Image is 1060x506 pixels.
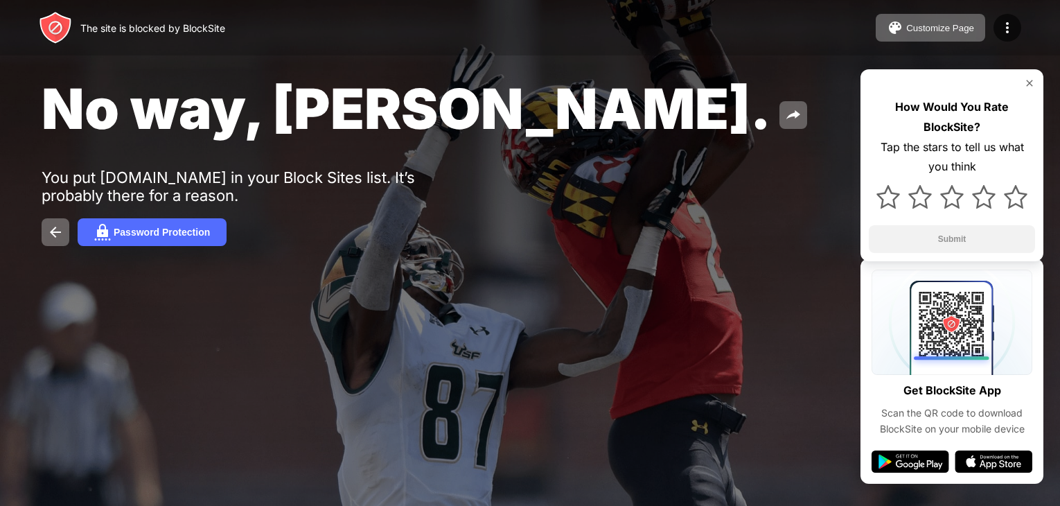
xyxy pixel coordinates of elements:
img: star.svg [876,185,900,209]
img: menu-icon.svg [999,19,1016,36]
img: qrcode.svg [872,270,1032,375]
button: Submit [869,225,1035,253]
img: share.svg [785,107,802,123]
img: header-logo.svg [39,11,72,44]
img: rate-us-close.svg [1024,78,1035,89]
img: star.svg [940,185,964,209]
img: password.svg [94,224,111,241]
button: Customize Page [876,14,985,42]
img: pallet.svg [887,19,903,36]
span: No way, [PERSON_NAME]. [42,75,771,142]
div: Tap the stars to tell us what you think [869,137,1035,177]
img: back.svg [47,224,64,241]
img: star.svg [1004,185,1027,209]
div: How Would You Rate BlockSite? [869,97,1035,137]
div: The site is blocked by BlockSite [80,22,225,34]
div: Scan the QR code to download BlockSite on your mobile device [872,405,1032,437]
img: app-store.svg [955,451,1032,473]
div: Customize Page [906,23,974,33]
img: google-play.svg [872,451,949,473]
button: Password Protection [78,218,227,246]
div: Password Protection [114,227,210,238]
div: Get BlockSite App [903,381,1001,401]
img: star.svg [908,185,932,209]
div: You put [DOMAIN_NAME] in your Block Sites list. It’s probably there for a reason. [42,168,470,204]
img: star.svg [972,185,996,209]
